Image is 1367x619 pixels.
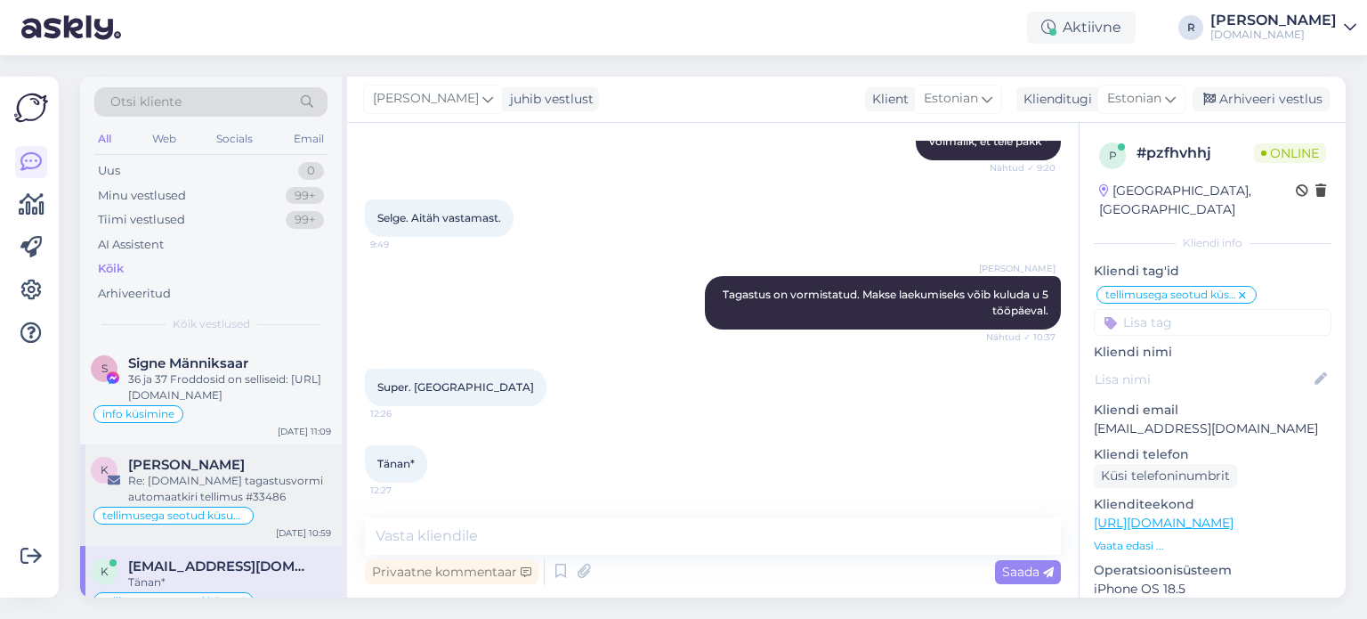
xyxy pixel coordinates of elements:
[286,187,324,205] div: 99+
[1094,235,1331,251] div: Kliendi info
[102,596,245,607] span: tellimusega seotud küsumus
[1094,309,1331,336] input: Lisa tag
[276,526,331,540] div: [DATE] 10:59
[1136,143,1254,164] div: # pzfhvhhj
[986,330,1056,344] span: Nähtud ✓ 10:37
[1094,401,1331,419] p: Kliendi email
[1027,12,1136,44] div: Aktiivne
[1254,143,1326,163] span: Online
[290,127,328,151] div: Email
[102,510,245,521] span: tellimusega seotud küsumus
[128,355,248,371] span: Signe Männiksaar
[98,187,186,205] div: Minu vestlused
[377,211,501,224] span: Selge. Aitäh vastamast.
[149,127,180,151] div: Web
[928,134,1048,148] span: Võimalik, et teie pakk *
[370,238,437,251] span: 9:49
[365,560,538,584] div: Privaatne kommentaar
[286,211,324,229] div: 99+
[98,162,120,180] div: Uus
[1210,28,1337,42] div: [DOMAIN_NAME]
[503,90,594,109] div: juhib vestlust
[173,316,250,332] span: Kõik vestlused
[1094,495,1331,514] p: Klienditeekond
[1094,561,1331,580] p: Operatsioonisüsteem
[1002,564,1054,580] span: Saada
[1095,370,1311,389] input: Lisa nimi
[128,457,245,473] span: Kätlin Kase
[94,127,115,151] div: All
[1094,419,1331,438] p: [EMAIL_ADDRESS][DOMAIN_NAME]
[98,285,171,303] div: Arhiveeritud
[1105,289,1236,300] span: tellimusega seotud küsumus
[110,93,182,111] span: Otsi kliente
[1178,15,1203,40] div: R
[373,89,479,109] span: [PERSON_NAME]
[101,565,109,578] span: k
[14,91,48,125] img: Askly Logo
[98,260,124,278] div: Kõik
[1094,538,1331,554] p: Vaata edasi ...
[98,236,164,254] div: AI Assistent
[128,371,331,403] div: 36 ja 37 Froddosid on selliseid: [URL][DOMAIN_NAME]
[989,161,1056,175] span: Nähtud ✓ 9:20
[1016,90,1092,109] div: Klienditugi
[1099,182,1296,219] div: [GEOGRAPHIC_DATA], [GEOGRAPHIC_DATA]
[98,211,185,229] div: Tiimi vestlused
[1094,445,1331,464] p: Kliendi telefon
[377,380,534,394] span: Super. [GEOGRAPHIC_DATA]
[1193,87,1330,111] div: Arhiveeri vestlus
[1210,13,1337,28] div: [PERSON_NAME]
[128,558,313,574] span: katlin.jurine@gmail.com
[1107,89,1161,109] span: Estonian
[865,90,909,109] div: Klient
[128,473,331,505] div: Re: [DOMAIN_NAME] tagastusvormi automaatkiri tellimus #33486
[278,425,331,438] div: [DATE] 11:09
[1094,343,1331,362] p: Kliendi nimi
[370,484,437,497] span: 12:27
[1094,515,1234,531] a: [URL][DOMAIN_NAME]
[1094,580,1331,599] p: iPhone OS 18.5
[213,127,256,151] div: Socials
[101,362,108,375] span: S
[979,262,1056,275] span: [PERSON_NAME]
[101,463,109,476] span: K
[1094,262,1331,281] p: Kliendi tag'id
[1094,464,1237,488] div: Küsi telefoninumbrit
[377,457,415,470] span: Tänan*
[370,407,437,420] span: 12:26
[298,162,324,180] div: 0
[924,89,978,109] span: Estonian
[723,288,1051,317] span: Tagastus on vormistatud. Makse laekumiseks võib kuluda u 5 tööpäeval.
[102,409,174,419] span: info küsimine
[1109,149,1117,162] span: p
[128,574,331,590] div: Tänan*
[1210,13,1356,42] a: [PERSON_NAME][DOMAIN_NAME]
